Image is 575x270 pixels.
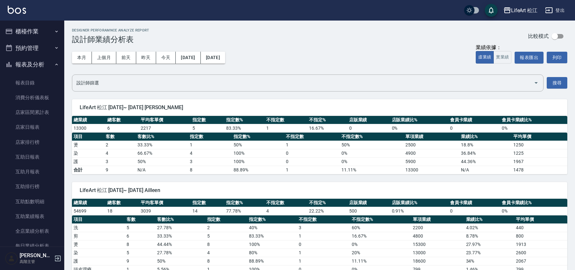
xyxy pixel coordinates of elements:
[247,215,297,224] th: 指定數%
[72,141,104,149] td: 燙
[459,157,512,166] td: 44.36 %
[348,124,390,132] td: 0
[206,215,247,224] th: 指定數
[125,232,155,240] td: 6
[340,149,404,157] td: 0 %
[3,209,62,224] a: 互助業績報表
[136,149,188,157] td: 66.67 %
[3,90,62,105] a: 消費分析儀表板
[512,166,567,174] td: 1478
[75,77,531,89] input: 選擇設計師
[297,215,350,224] th: 不指定數
[191,207,225,215] td: 14
[348,116,390,124] th: 店販業績
[116,52,136,64] button: 前天
[125,240,155,248] td: 8
[265,199,307,207] th: 不指定數
[340,141,404,149] td: 50 %
[3,135,62,150] a: 店家排行榜
[206,223,247,232] td: 2
[464,248,514,257] td: 23.77 %
[72,232,125,240] td: 剪
[104,141,136,149] td: 2
[247,232,297,240] td: 83.33 %
[104,166,136,174] td: 9
[512,157,567,166] td: 1967
[390,116,448,124] th: 店販業績比%
[206,257,247,265] td: 8
[547,52,567,63] button: 列印
[411,240,464,248] td: 15300
[5,252,18,265] img: Person
[232,157,284,166] td: 100 %
[72,257,125,265] td: 護
[72,199,567,215] table: a dense table
[448,199,500,207] th: 會員卡業績
[72,199,106,207] th: 總業績
[340,133,404,141] th: 不指定數%
[139,124,191,132] td: 2217
[411,248,464,257] td: 13000
[104,133,136,141] th: 客數
[265,124,307,132] td: 1
[348,199,390,207] th: 店販業績
[176,52,200,64] button: [DATE]
[8,6,26,14] img: Logo
[448,116,500,124] th: 會員卡業績
[136,52,156,64] button: 昨天
[125,248,155,257] td: 5
[3,239,62,253] a: 每日業績分析表
[188,157,232,166] td: 3
[404,149,459,157] td: 4900
[411,215,464,224] th: 單項業績
[191,199,225,207] th: 指定數
[411,223,464,232] td: 2200
[464,257,514,265] td: 34 %
[155,232,205,240] td: 33.33 %
[404,141,459,149] td: 2500
[3,179,62,194] a: 互助排行榜
[340,157,404,166] td: 0 %
[247,223,297,232] td: 40 %
[485,4,498,17] button: save
[20,259,52,265] p: 高階主管
[125,223,155,232] td: 5
[265,207,307,215] td: 4
[350,223,411,232] td: 60 %
[448,207,500,215] td: 0
[340,166,404,174] td: 11.11%
[106,207,139,215] td: 18
[350,215,411,224] th: 不指定數%
[512,141,567,149] td: 1250
[139,199,191,207] th: 平均客單價
[459,141,512,149] td: 18.8 %
[72,35,149,44] h3: 設計師業績分析表
[284,157,340,166] td: 0
[72,240,125,248] td: 燙
[125,257,155,265] td: 9
[155,223,205,232] td: 27.78 %
[464,215,514,224] th: 業績比%
[206,232,247,240] td: 5
[206,248,247,257] td: 4
[72,166,104,174] td: 合計
[476,44,511,51] div: 業績依據：
[350,240,411,248] td: 0 %
[514,248,567,257] td: 2600
[125,215,155,224] th: 客數
[72,223,125,232] td: 洗
[531,78,541,88] button: Open
[297,223,350,232] td: 3
[104,149,136,157] td: 4
[72,52,92,64] button: 本月
[225,116,265,124] th: 指定數%
[500,116,567,124] th: 會員卡業績比%
[307,124,348,132] td: 16.67 %
[501,4,540,17] button: LifeArt 松江
[206,240,247,248] td: 8
[464,232,514,240] td: 8.78 %
[514,232,567,240] td: 800
[543,4,567,16] button: 登出
[284,133,340,141] th: 不指定數
[72,215,125,224] th: 項目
